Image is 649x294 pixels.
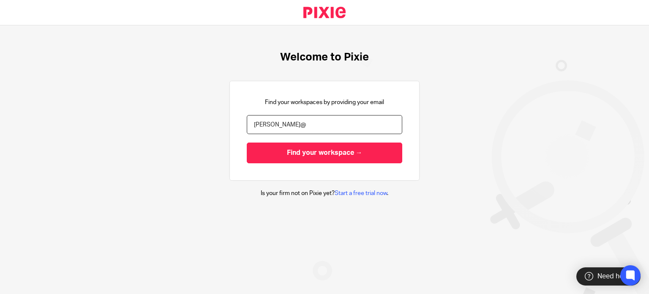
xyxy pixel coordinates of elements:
p: Find your workspaces by providing your email [265,98,384,107]
p: Is your firm not on Pixie yet? . [261,189,388,198]
input: Find your workspace → [247,143,402,163]
input: name@example.com [247,115,402,134]
a: Start a free trial now [335,190,387,196]
div: Need help? [576,267,641,286]
h1: Welcome to Pixie [280,51,369,64]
